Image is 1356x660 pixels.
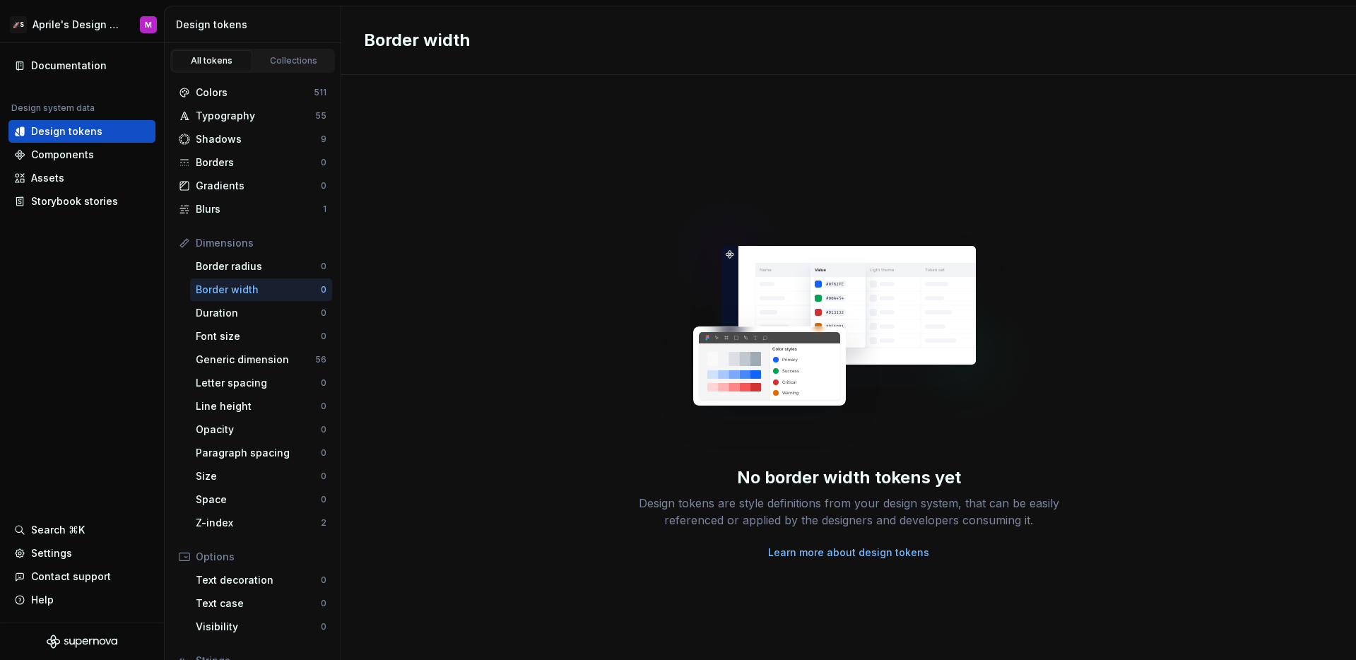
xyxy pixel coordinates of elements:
div: Options [196,550,326,564]
a: Line height0 [190,395,332,418]
a: Gradients0 [173,175,332,197]
div: Duration [196,306,321,320]
div: Design tokens [31,124,102,139]
div: Line height [196,399,321,413]
div: 0 [321,621,326,632]
div: 9 [321,134,326,145]
div: M [145,19,152,30]
div: 0 [321,574,326,586]
div: Borders [196,155,321,170]
a: Learn more about design tokens [768,546,929,560]
div: Storybook stories [31,194,118,208]
div: Text decoration [196,573,321,587]
button: 🚀SAprile's Design SystemM [3,9,161,40]
div: 1 [323,204,326,215]
div: Design tokens [176,18,335,32]
div: Blurs [196,202,323,216]
div: 0 [321,157,326,168]
a: Space0 [190,488,332,511]
a: Borders0 [173,151,332,174]
a: Border width0 [190,278,332,301]
a: Font size0 [190,325,332,348]
div: Paragraph spacing [196,446,321,460]
div: 0 [321,284,326,295]
a: Text decoration0 [190,569,332,591]
a: Border radius0 [190,255,332,278]
div: 0 [321,307,326,319]
a: Generic dimension56 [190,348,332,371]
a: Documentation [8,54,155,77]
a: Blurs1 [173,198,332,220]
div: Border radius [196,259,321,273]
div: 0 [321,331,326,342]
div: Dimensions [196,236,326,250]
button: Help [8,589,155,611]
a: Letter spacing0 [190,372,332,394]
div: 0 [321,471,326,482]
div: 0 [321,494,326,505]
div: 56 [315,354,326,365]
div: Collections [259,55,329,66]
a: Paragraph spacing0 [190,442,332,464]
a: Assets [8,167,155,189]
a: Storybook stories [8,190,155,213]
div: Assets [31,171,64,185]
div: 0 [321,377,326,389]
a: Z-index2 [190,512,332,534]
svg: Supernova Logo [47,635,117,649]
h2: Border width [364,29,471,52]
div: 🚀S [10,16,27,33]
div: Gradients [196,179,321,193]
div: Z-index [196,516,321,530]
div: Help [31,593,54,607]
div: Border width [196,283,321,297]
a: Components [8,143,155,166]
div: Design tokens are style definitions from your design system, that can be easily referenced or app... [623,495,1075,529]
div: Font size [196,329,321,343]
div: Visibility [196,620,321,634]
a: Visibility0 [190,615,332,638]
a: Opacity0 [190,418,332,441]
div: Generic dimension [196,353,315,367]
div: Design system data [11,102,95,114]
a: Colors511 [173,81,332,104]
a: Design tokens [8,120,155,143]
a: Settings [8,542,155,565]
div: 511 [314,87,326,98]
button: Search ⌘K [8,519,155,541]
div: Shadows [196,132,321,146]
div: 0 [321,447,326,459]
div: 55 [315,110,326,122]
div: Components [31,148,94,162]
div: 0 [321,180,326,191]
div: Search ⌘K [31,523,85,537]
div: Size [196,469,321,483]
div: Opacity [196,423,321,437]
div: Space [196,493,321,507]
a: Typography55 [173,105,332,127]
div: Colors [196,86,314,100]
div: 0 [321,261,326,272]
a: Text case0 [190,592,332,615]
div: Contact support [31,570,111,584]
div: Documentation [31,59,107,73]
div: Aprile's Design System [33,18,123,32]
div: No border width tokens yet [737,466,961,489]
a: Shadows9 [173,128,332,151]
div: 0 [321,424,326,435]
div: Text case [196,596,321,611]
div: Typography [196,109,315,123]
div: All tokens [177,55,247,66]
button: Contact support [8,565,155,588]
a: Size0 [190,465,332,488]
div: 2 [321,517,326,529]
div: Letter spacing [196,376,321,390]
div: Settings [31,546,72,560]
a: Duration0 [190,302,332,324]
div: 0 [321,598,326,609]
div: 0 [321,401,326,412]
